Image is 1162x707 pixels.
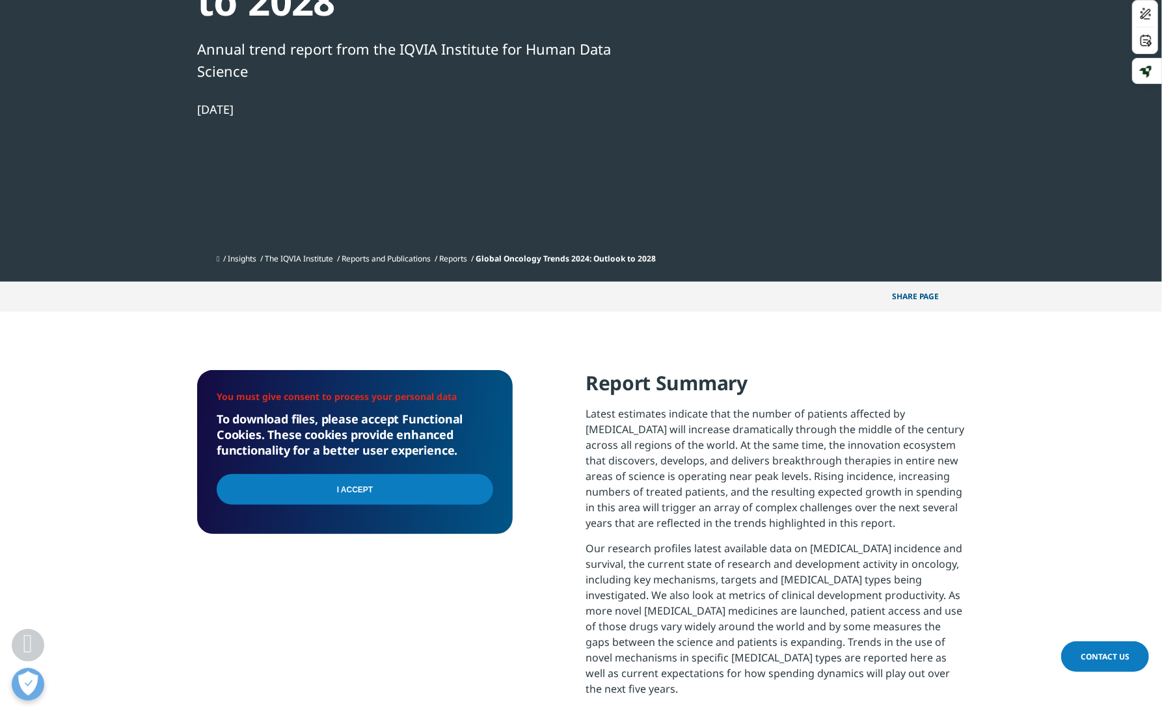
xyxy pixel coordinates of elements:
[228,253,256,264] a: Insights
[882,282,965,312] button: Share PAGEShare PAGE
[586,541,965,707] p: Our research profiles latest available data on [MEDICAL_DATA] incidence and survival, the current...
[945,291,955,302] img: Share PAGE
[439,253,467,264] a: Reports
[197,38,643,82] div: Annual trend report from the IQVIA Institute for Human Data Science
[12,668,44,700] button: 개방형 기본 설정
[586,371,965,407] h4: Report Summary
[1081,651,1129,662] span: Contact Us
[217,390,493,405] li: You must give consent to process your personal data
[217,475,493,505] input: I Accept
[882,282,965,312] p: Share PAGE
[476,253,656,264] span: Global Oncology Trends 2024: Outlook to 2028
[265,253,333,264] a: The IQVIA Institute
[586,407,965,541] p: Latest estimates indicate that the number of patients affected by [MEDICAL_DATA] will increase dr...
[217,412,493,459] h5: To download files, please accept Functional Cookies. These cookies provide enhanced functionality...
[1061,641,1149,672] a: Contact Us
[197,101,643,117] div: [DATE]
[342,253,431,264] a: Reports and Publications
